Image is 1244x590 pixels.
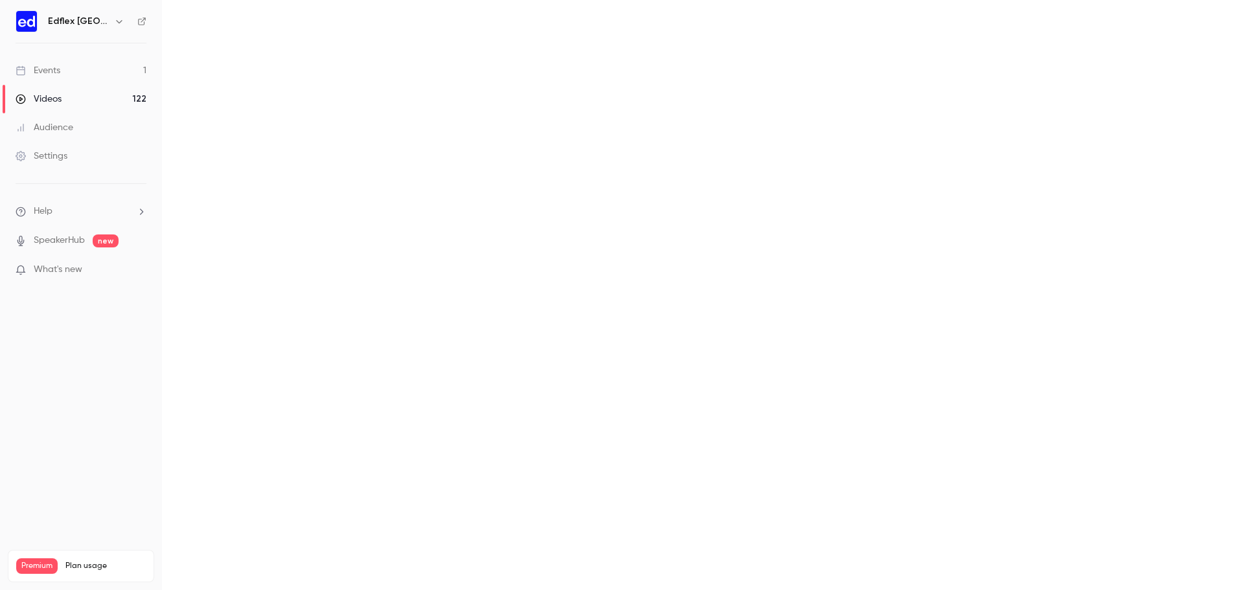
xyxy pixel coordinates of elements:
[34,234,85,247] a: SpeakerHub
[16,93,62,106] div: Videos
[16,150,67,163] div: Settings
[131,264,146,276] iframe: Noticeable Trigger
[34,205,52,218] span: Help
[16,11,37,32] img: Edflex France
[16,205,146,218] li: help-dropdown-opener
[16,558,58,574] span: Premium
[65,561,146,571] span: Plan usage
[16,121,73,134] div: Audience
[93,234,119,247] span: new
[48,15,109,28] h6: Edflex [GEOGRAPHIC_DATA]
[34,263,82,277] span: What's new
[16,64,60,77] div: Events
